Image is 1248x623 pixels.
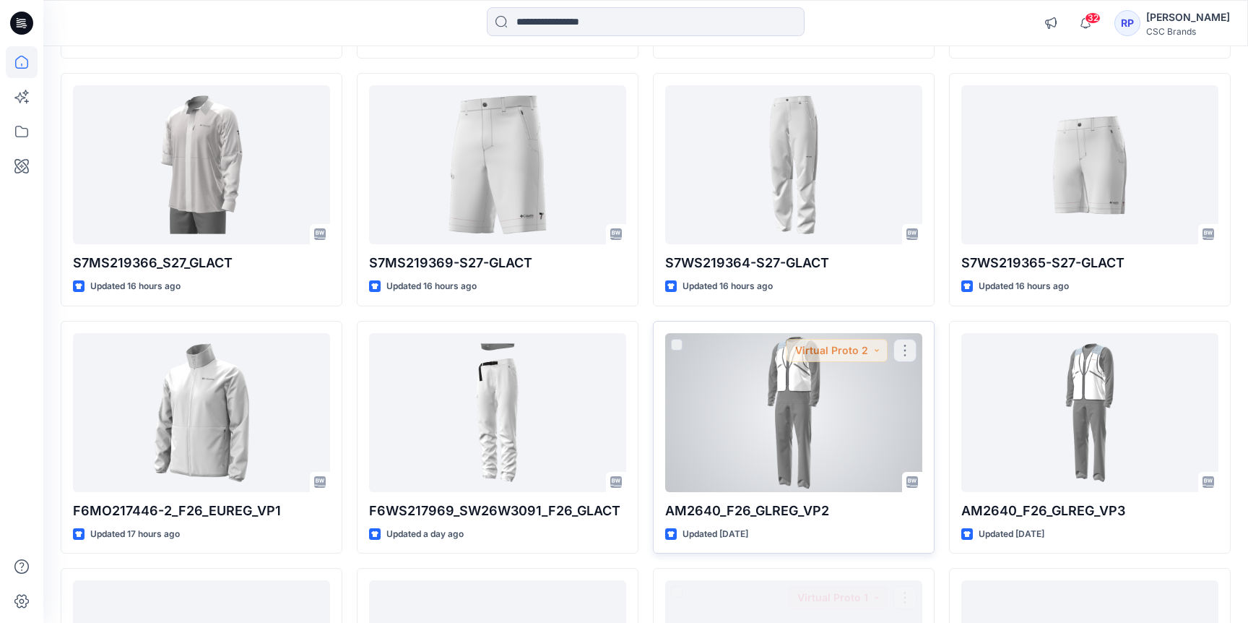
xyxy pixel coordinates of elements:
p: S7WS219365-S27-GLACT [961,253,1218,273]
p: S7WS219364-S27-GLACT [665,253,922,273]
div: CSC Brands [1146,26,1230,37]
a: AM2640_F26_GLREG_VP3 [961,333,1218,492]
p: Updated a day ago [386,527,464,542]
a: S7MS219366_S27_GLACT [73,85,330,244]
p: Updated [DATE] [979,527,1044,542]
p: AM2640_F26_GLREG_VP2 [665,501,922,521]
a: AM2640_F26_GLREG_VP2 [665,333,922,492]
p: Updated 16 hours ago [682,279,773,294]
p: Updated 16 hours ago [386,279,477,294]
p: AM2640_F26_GLREG_VP3 [961,501,1218,521]
p: F6WS217969_SW26W3091_F26_GLACT [369,501,626,521]
a: S7MS219369-S27-GLACT [369,85,626,244]
p: Updated 16 hours ago [90,279,181,294]
p: Updated 17 hours ago [90,527,180,542]
span: 32 [1085,12,1101,24]
a: F6MO217446-2_F26_EUREG_VP1 [73,333,330,492]
a: S7WS219364-S27-GLACT [665,85,922,244]
p: S7MS219369-S27-GLACT [369,253,626,273]
a: F6WS217969_SW26W3091_F26_GLACT [369,333,626,492]
div: RP [1114,10,1140,36]
div: [PERSON_NAME] [1146,9,1230,26]
p: F6MO217446-2_F26_EUREG_VP1 [73,501,330,521]
a: S7WS219365-S27-GLACT [961,85,1218,244]
p: S7MS219366_S27_GLACT [73,253,330,273]
p: Updated 16 hours ago [979,279,1069,294]
p: Updated [DATE] [682,527,748,542]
